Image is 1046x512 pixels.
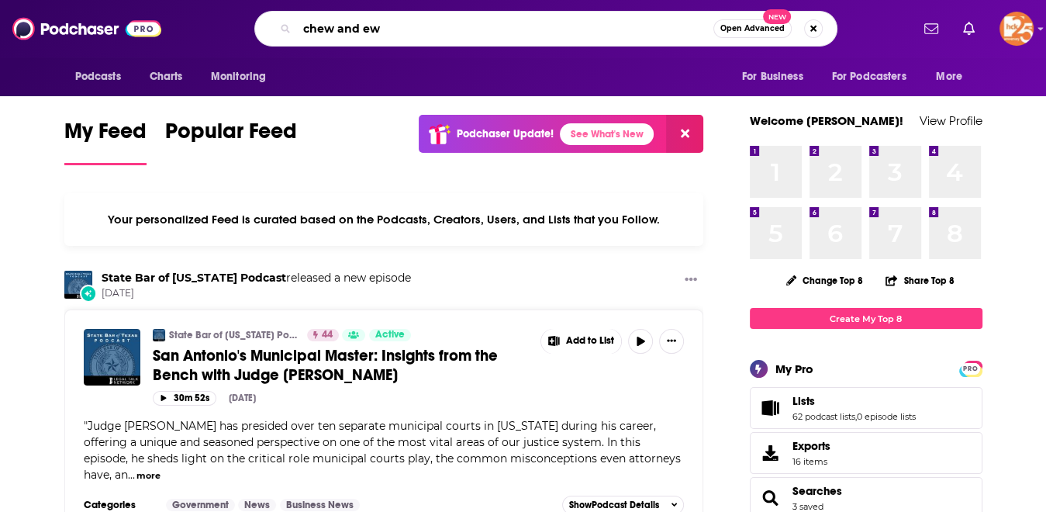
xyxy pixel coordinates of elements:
span: Exports [792,439,830,453]
span: Add to List [566,335,614,347]
h3: released a new episode [102,271,411,285]
span: My Feed [64,118,147,154]
img: State Bar of Texas Podcast [153,329,165,341]
button: Share Top 8 [885,265,955,296]
span: San Antonio's Municipal Master: Insights from the Bench with Judge [PERSON_NAME] [153,346,498,385]
button: open menu [64,62,141,92]
a: Show notifications dropdown [957,16,981,42]
img: San Antonio's Municipal Master: Insights from the Bench with Judge Darrell Dullnig [84,329,140,386]
img: User Profile [999,12,1034,46]
a: Lists [792,394,916,408]
a: Charts [140,62,192,92]
div: New Episode [80,285,97,302]
span: 16 items [792,456,830,467]
a: State Bar of Texas Podcast [102,271,286,285]
span: Podcasts [75,66,121,88]
p: Podchaser Update! [457,127,554,140]
a: Create My Top 8 [750,308,982,329]
button: Show More Button [678,271,703,290]
a: View Profile [920,113,982,128]
button: more [136,469,161,483]
button: open menu [822,62,929,92]
a: Welcome [PERSON_NAME]! [750,113,903,128]
span: " [84,419,681,482]
span: Exports [755,442,786,464]
button: Show profile menu [999,12,1034,46]
a: 3 saved [792,501,823,512]
button: open menu [200,62,286,92]
a: Business News [280,499,360,511]
span: [DATE] [102,287,411,300]
span: 44 [322,327,333,343]
button: 30m 52s [153,391,216,406]
a: San Antonio's Municipal Master: Insights from the Bench with Judge [PERSON_NAME] [153,346,530,385]
a: 0 episode lists [857,411,916,422]
h3: Categories [84,499,154,511]
span: Lists [750,387,982,429]
span: Popular Feed [165,118,297,154]
span: , [855,411,857,422]
a: Searches [755,487,786,509]
a: 62 podcast lists [792,411,855,422]
span: Lists [792,394,815,408]
span: Judge [PERSON_NAME] has presided over ten separate municipal courts in [US_STATE] during his care... [84,419,681,482]
a: See What's New [560,123,654,145]
a: Government [166,499,235,511]
a: Exports [750,432,982,474]
a: PRO [961,362,980,374]
span: For Podcasters [832,66,906,88]
a: Lists [755,397,786,419]
div: [DATE] [229,393,256,403]
span: PRO [961,363,980,375]
button: Open AdvancedNew [713,19,792,38]
input: Search podcasts, credits, & more... [297,16,713,41]
span: New [763,9,791,24]
span: For Business [742,66,803,88]
img: Podchaser - Follow, Share and Rate Podcasts [12,14,161,43]
span: Charts [150,66,183,88]
a: Popular Feed [165,118,297,165]
button: open menu [731,62,823,92]
button: Show More Button [659,329,684,354]
a: News [238,499,276,511]
div: Search podcasts, credits, & more... [254,11,837,47]
a: State Bar of [US_STATE] Podcast [169,329,297,341]
a: Searches [792,484,842,498]
span: Active [375,327,405,343]
button: Change Top 8 [777,271,873,290]
a: 44 [307,329,339,341]
span: Open Advanced [720,25,785,33]
div: My Pro [775,362,813,376]
a: My Feed [64,118,147,165]
a: Active [369,329,411,341]
button: open menu [925,62,982,92]
span: More [936,66,962,88]
span: Monitoring [211,66,266,88]
span: ... [128,468,135,482]
button: Show More Button [541,329,622,354]
span: Show Podcast Details [569,500,659,510]
img: State Bar of Texas Podcast [64,271,92,299]
div: Your personalized Feed is curated based on the Podcasts, Creators, Users, and Lists that you Follow. [64,193,704,246]
a: Show notifications dropdown [918,16,944,42]
span: Logged in as kerrifulks [999,12,1034,46]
